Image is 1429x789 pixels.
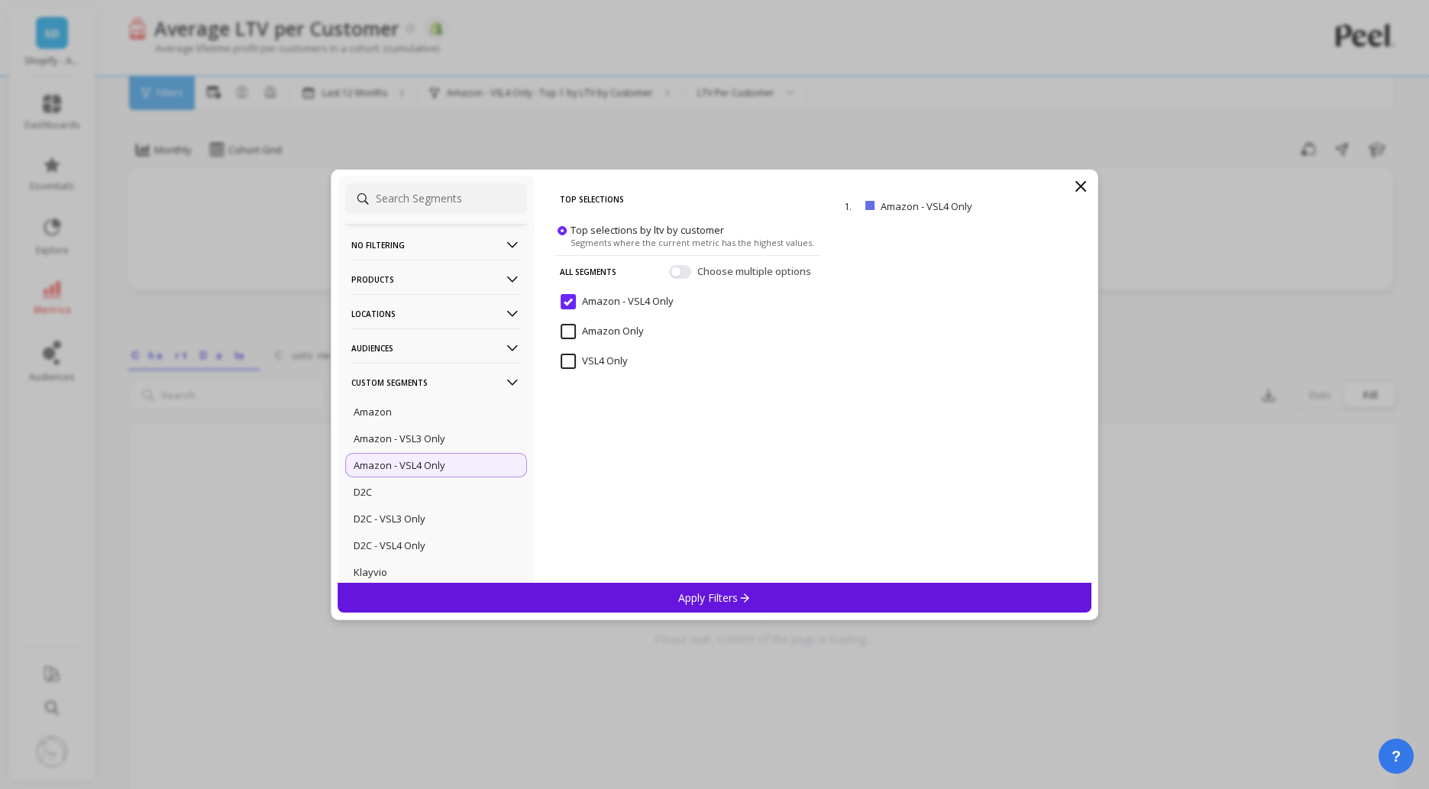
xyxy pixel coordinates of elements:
p: Apply Filters [678,590,751,605]
input: Search Segments [345,183,527,214]
span: Amazon - VSL4 Only [561,294,674,309]
p: Products [351,260,521,299]
p: Top Selections [560,183,814,215]
p: 1. [844,199,859,213]
p: Amazon [354,405,392,419]
span: Amazon Only [561,324,644,339]
p: Locations [351,294,521,333]
span: Segments where the current metric has the highest values. [571,236,814,247]
p: Amazon - VSL4 Only [881,199,1027,213]
p: D2C [354,485,372,499]
span: VSL4 Only [561,354,628,369]
p: D2C - VSL4 Only [354,538,425,552]
p: All Segments [560,255,616,287]
p: Klayvio [354,565,387,579]
p: D2C - VSL3 Only [354,512,425,525]
p: No filtering [351,225,521,264]
p: Amazon - VSL4 Only [354,458,445,472]
p: Custom Segments [351,363,521,402]
span: Choose multiple options [697,264,814,279]
span: Top selections by ltv by customer [571,222,724,236]
p: Amazon - VSL3 Only [354,432,445,445]
p: Audiences [351,328,521,367]
span: ? [1392,745,1401,767]
button: ? [1379,739,1414,774]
